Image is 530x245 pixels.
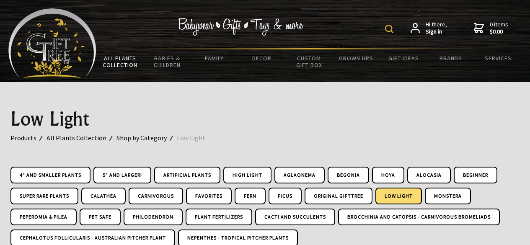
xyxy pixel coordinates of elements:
a: Brocchinia And Catopsis - Carnivorous Bromeliads [338,209,500,225]
a: Begonia [328,167,369,183]
a: Pet Safe [80,209,121,225]
a: Brands [427,49,474,67]
a: Philodendron [124,209,183,225]
a: Cacti and Succulents [255,209,335,225]
a: All Plants Collection [96,49,144,74]
a: Carnivorous [129,188,183,204]
a: 4" and Smaller Plants [10,167,90,183]
img: Babyware - Gifts - Toys and more... [8,8,96,78]
strong: $0.00 [490,28,508,36]
a: Babies & Children [144,49,191,74]
a: Peperomia & Pilea [10,209,77,225]
a: 5" and Larger! [93,167,151,183]
img: product search [385,25,393,33]
a: Family [191,49,238,67]
a: Fern [235,188,266,204]
a: High Light [223,167,271,183]
a: All Plants Collection [47,132,116,143]
strong: Sign in [426,28,447,36]
a: Low Light [375,188,422,204]
a: Artificial Plants [154,167,220,183]
a: Products [10,132,47,143]
a: Ficus [269,188,302,204]
a: Plant Fertilizers [186,209,252,225]
a: Beginner [454,167,497,183]
span: Hi there, [426,21,447,36]
a: Aglaonema [274,167,325,183]
a: Alocasia [407,167,451,183]
span: 0 items [490,21,508,36]
a: Low Light [177,132,215,143]
a: Monstera [425,188,471,204]
a: Decor [238,49,285,67]
a: Services [474,49,522,67]
a: Favorites [186,188,232,204]
a: Hoya [372,167,404,183]
a: Grown Ups [333,49,380,67]
a: Custom Gift Box [285,49,333,74]
a: Super Rare Plants [10,188,78,204]
a: Gift Ideas [380,49,427,67]
a: Shop by Category [116,132,177,143]
a: Calathea [81,188,126,204]
h1: Low Light [10,109,520,129]
img: Babywear - Gifts - Toys & more [178,18,304,36]
a: Hi there,Sign in [411,21,447,36]
a: Original GiftTree [305,188,372,204]
a: 0 items$0.00 [474,21,508,36]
